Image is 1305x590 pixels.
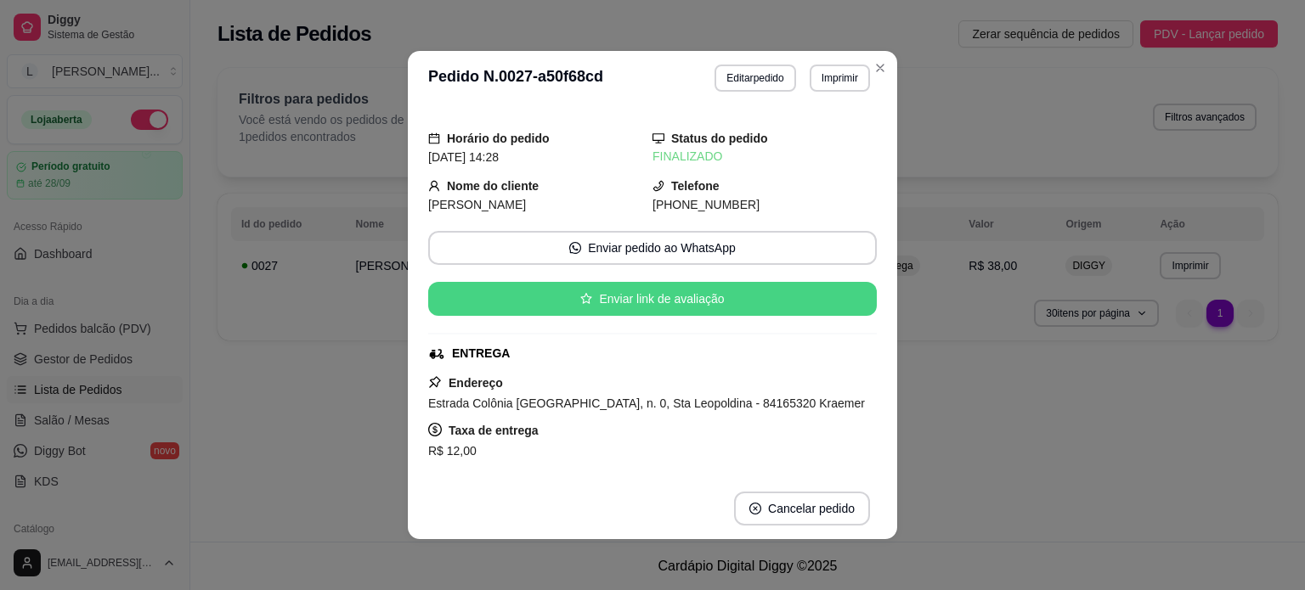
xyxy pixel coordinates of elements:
[428,444,477,458] span: R$ 12,00
[449,376,503,390] strong: Endereço
[652,132,664,144] span: desktop
[749,503,761,514] span: close-circle
[715,65,795,92] button: Editarpedido
[428,65,603,92] h3: Pedido N. 0027-a50f68cd
[428,150,499,164] span: [DATE] 14:28
[428,396,865,410] span: Estrada Colônia [GEOGRAPHIC_DATA], n. 0, Sta Leopoldina - 84165320 Kraemer
[447,179,539,193] strong: Nome do cliente
[652,461,771,495] button: Vincular motoboy
[652,148,877,166] div: FINALIZADO
[428,180,440,192] span: user
[810,65,870,92] button: Imprimir
[447,132,550,145] strong: Horário do pedido
[449,424,539,437] strong: Taxa de entrega
[671,132,768,145] strong: Status do pedido
[428,423,442,436] span: dollar
[428,132,440,144] span: calendar
[569,242,581,254] span: whats-app
[671,179,720,193] strong: Telefone
[734,492,870,525] button: close-circleCancelar pedido
[428,282,877,316] button: starEnviar link de avaliação
[428,375,442,389] span: pushpin
[452,345,510,362] div: ENTREGA
[652,198,760,211] span: [PHONE_NUMBER]
[428,198,526,211] span: [PERSON_NAME]
[652,180,664,192] span: phone
[580,293,592,305] span: star
[867,54,894,81] button: Close
[428,231,877,265] button: whats-appEnviar pedido ao WhatsApp
[535,461,652,495] button: Copiar Endereço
